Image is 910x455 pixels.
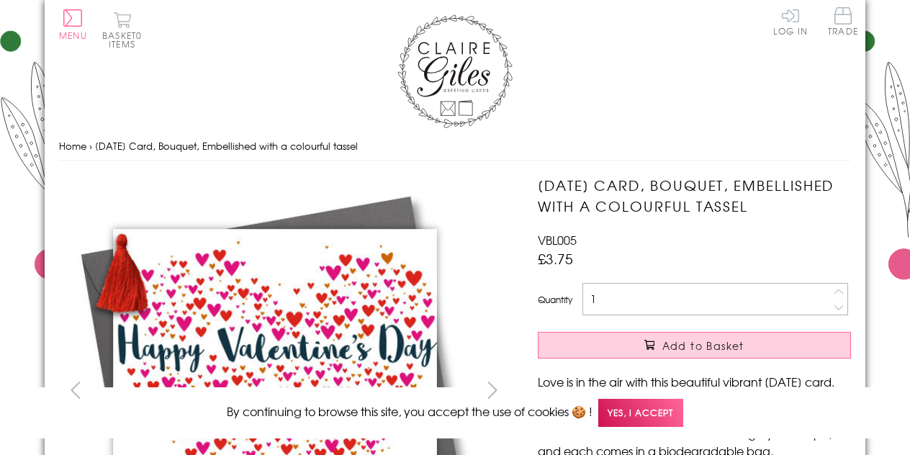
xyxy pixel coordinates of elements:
a: Home [59,139,86,153]
a: Log In [773,7,808,35]
button: Add to Basket [538,332,851,359]
button: Menu [59,9,87,40]
span: 0 items [109,29,142,50]
h1: [DATE] Card, Bouquet, Embellished with a colourful tassel [538,175,851,217]
span: › [89,139,92,153]
button: next [477,374,509,406]
nav: breadcrumbs [59,132,851,161]
span: Menu [59,29,87,42]
span: [DATE] Card, Bouquet, Embellished with a colourful tassel [95,139,358,153]
span: Yes, I accept [598,399,683,427]
button: prev [59,374,91,406]
span: Add to Basket [662,338,744,353]
img: Claire Giles Greetings Cards [397,14,513,128]
label: Quantity [538,293,572,306]
span: VBL005 [538,231,577,248]
span: £3.75 [538,248,573,269]
button: Basket0 items [102,12,142,48]
a: Trade [828,7,858,38]
span: Trade [828,7,858,35]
